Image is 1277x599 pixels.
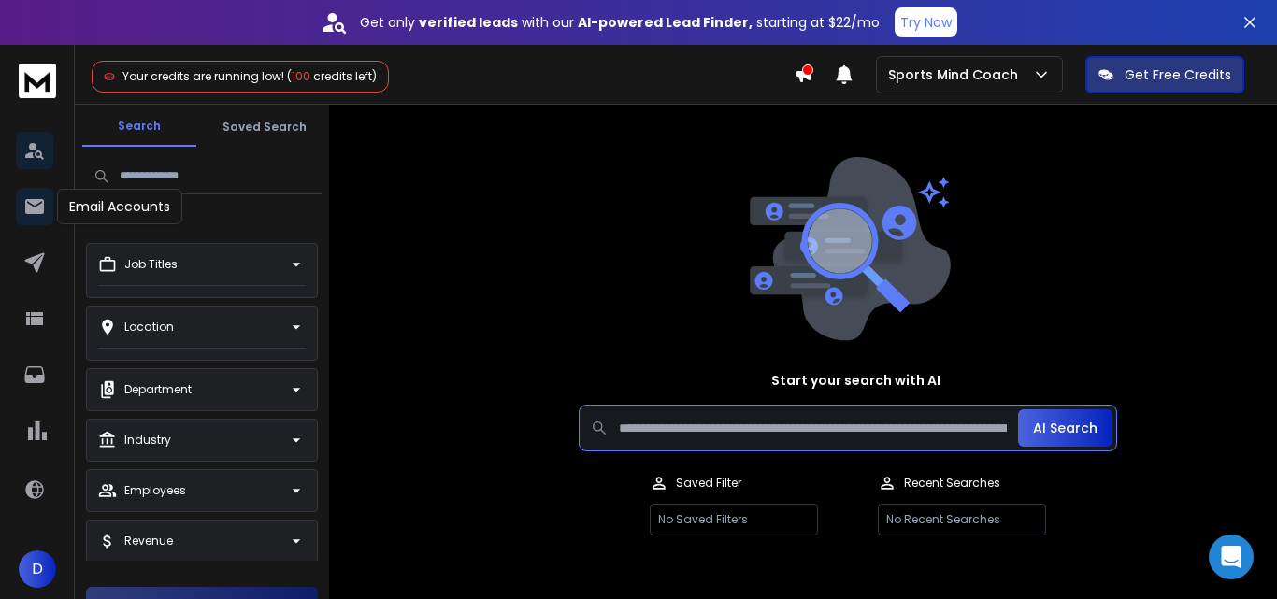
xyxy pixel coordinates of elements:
[900,13,952,32] p: Try Now
[292,68,310,84] span: 100
[124,483,186,498] p: Employees
[904,476,1000,491] p: Recent Searches
[578,13,753,32] strong: AI-powered Lead Finder,
[771,371,940,390] h1: Start your search with AI
[57,189,182,224] div: Email Accounts
[19,550,56,588] button: D
[124,257,178,272] p: Job Titles
[360,13,880,32] p: Get only with our starting at $22/mo
[888,65,1026,84] p: Sports Mind Coach
[208,108,322,146] button: Saved Search
[745,157,951,341] img: image
[1085,56,1244,93] button: Get Free Credits
[124,382,192,397] p: Department
[650,504,818,535] p: No Saved Filters
[419,13,518,32] strong: verified leads
[1125,65,1231,84] p: Get Free Credits
[82,107,196,147] button: Search
[878,504,1046,535] p: No Recent Searches
[1209,535,1254,579] div: Open Intercom Messenger
[124,534,173,549] p: Revenue
[122,68,284,84] span: Your credits are running low!
[676,476,741,491] p: Saved Filter
[895,7,957,37] button: Try Now
[1018,409,1112,447] button: AI Search
[287,68,377,84] span: ( credits left)
[19,64,56,98] img: logo
[124,320,174,335] p: Location
[124,433,171,448] p: Industry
